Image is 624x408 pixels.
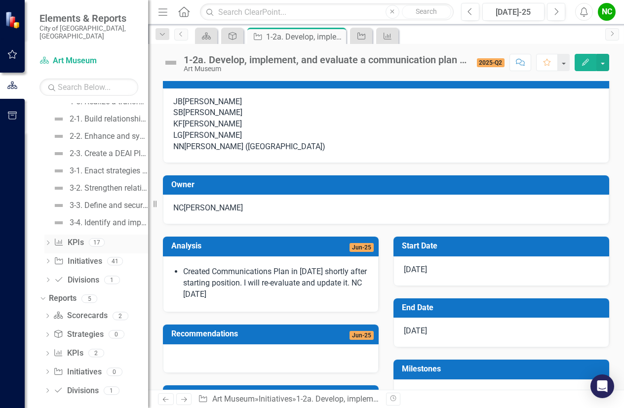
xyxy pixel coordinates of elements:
a: Divisions [53,385,98,397]
div: [PERSON_NAME] [183,107,242,119]
span: 2025-Q2 [477,58,505,67]
div: 2 [88,349,104,358]
a: KPIs [54,237,83,248]
span: Elements & Reports [39,12,138,24]
input: Search Below... [39,79,138,96]
div: [PERSON_NAME] [183,119,242,130]
img: Not Defined [53,182,65,194]
div: » » [198,394,379,405]
div: Art Museum [184,65,472,73]
a: 2-2. Enhance and systematize our processes for gathering data from and about our audiences. [50,128,148,144]
a: 2-1. Build relationships with key partners to expand community inclusion, reach, and service. [50,111,148,127]
span: Jun-25 [350,243,374,252]
div: 2-3. Create a DEAI Plan for the Museum with input from City and community. [70,149,148,158]
div: 1 [104,276,120,284]
img: Not Defined [53,217,65,229]
div: 2-2. Enhance and systematize our processes for gathering data from and about our audiences. [70,132,148,141]
div: 0 [109,330,124,339]
div: [PERSON_NAME] [184,203,243,214]
button: Search [402,5,451,19]
h3: Analysis [171,242,284,250]
div: NN [173,141,184,153]
img: Not Defined [53,165,65,177]
a: 2-3. Create a DEAI Plan for the Museum with input from City and community. [50,146,148,162]
div: 17 [89,239,105,247]
h3: Milestones [402,365,604,373]
h3: Collaborators [171,74,604,82]
img: Not Defined [163,55,179,71]
div: NC [173,203,184,214]
div: [DATE]-25 [486,6,541,18]
div: 1-2a. Develop, implement, and evaluate a communication plan during closure. [296,394,566,404]
small: City of [GEOGRAPHIC_DATA], [GEOGRAPHIC_DATA] [39,24,138,41]
a: Initiatives [259,394,292,404]
div: 1-2a. Develop, implement, and evaluate a communication plan during closure. [266,31,344,43]
a: Scorecards [53,310,107,322]
img: Not Defined [53,130,65,142]
li: Created Communications Plan in [DATE] shortly after starting position. I will re-evaluate and upd... [183,266,368,300]
a: 3-4. Identify and implement tools, training and support to facilitate our success. [50,215,148,231]
a: Art Museum [212,394,255,404]
a: Art Museum [39,55,138,67]
a: Reports [49,293,77,304]
span: [DATE] [404,326,427,335]
a: KPIs [53,348,83,359]
div: KF [173,119,183,130]
div: [PERSON_NAME] ([GEOGRAPHIC_DATA]) [184,141,325,153]
div: SB [173,107,183,119]
div: LG [173,130,183,141]
div: 2-1. Build relationships with key partners to expand community inclusion, reach, and service. [70,115,148,123]
button: NC [598,3,616,21]
span: [DATE] [404,265,427,274]
a: Strategies [53,329,103,340]
button: [DATE]-25 [482,3,545,21]
h3: End Date [402,303,604,312]
input: Search ClearPoint... [200,3,454,21]
span: Search [416,7,437,15]
div: 3-1. Enact strategies to diversify revenue. [70,166,148,175]
div: 0 [107,367,122,376]
div: 5 [81,294,97,303]
div: [PERSON_NAME] [183,96,242,108]
div: 41 [107,257,123,265]
h3: Owner [171,180,604,189]
div: 3-4. Identify and implement tools, training and support to facilitate our success. [70,218,148,227]
div: [PERSON_NAME] [183,130,242,141]
img: Not Defined [53,200,65,211]
h3: Recommendations [171,329,320,338]
img: ClearPoint Strategy [4,10,23,29]
a: 3-1. Enact strategies to diversify revenue. [50,163,148,179]
a: 3-2. Strengthen relationships with Museum supporting and auxiliary groups. [50,180,148,196]
div: 2 [113,312,128,320]
img: Not Defined [53,148,65,160]
a: Initiatives [54,256,102,267]
img: Not Defined [53,113,65,125]
div: 3-2. Strengthen relationships with Museum supporting and auxiliary groups. [70,184,148,193]
div: Open Intercom Messenger [590,374,614,398]
a: Divisions [54,275,99,286]
span: Jun-25 [350,331,374,340]
a: Initiatives [53,367,101,378]
div: JB [173,96,183,108]
div: 1 [104,386,119,395]
div: 1-2a. Develop, implement, and evaluate a communication plan during closure. [184,54,472,65]
div: 3-3. Define and secure future human resources (staff, board and volunteer needs). [70,201,148,210]
h3: Start Date [402,242,604,250]
a: 3-3. Define and secure future human resources (staff, board and volunteer needs). [50,198,148,213]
